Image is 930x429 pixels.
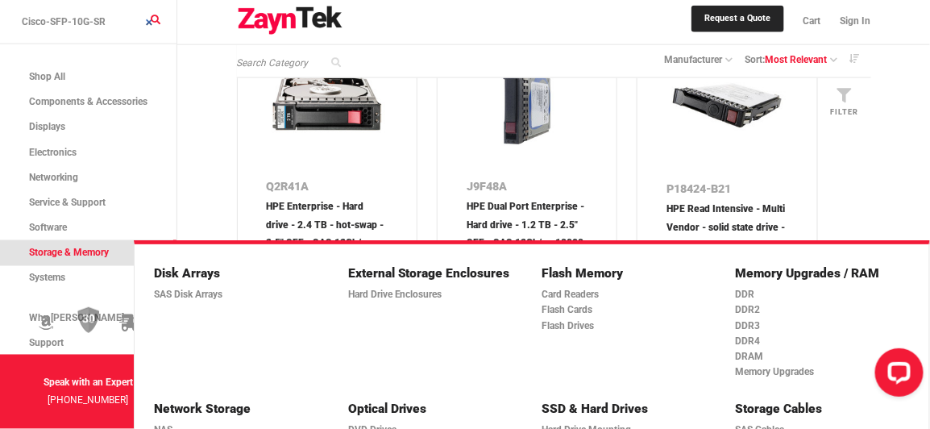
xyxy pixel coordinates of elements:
[736,334,900,349] a: DDR4
[666,48,787,165] img: P18424-B21 -- HPE 960GB 2.5" READ INTENSIVE SATA 6GB/S SSD HPE SMART CARRIER
[29,197,106,208] span: Service & Support
[736,319,900,334] a: DDR3
[666,179,787,269] a: P18424-B21HPE Read Intensive - Multi Vendor - solid state drive - 960 GB - hot-swap - 2.5" SFF - ...
[237,56,347,70] input: Search Category
[542,399,706,419] a: SSD & Hard Drives
[29,71,65,82] span: Shop All
[831,4,871,39] a: Sign In
[29,96,147,107] span: Components & Accessories
[736,302,900,318] a: DDR2
[666,200,787,268] p: HPE Read Intensive - Multi Vendor - solid state drive - 960 GB - hot-swap - 2.5" SFF - SATA 6Gb/s -
[29,121,65,132] span: Displays
[467,198,587,265] p: HPE Dual Port Enterprise - Hard drive - 1.2 TB - 2.5" SFF - SAS 12Gb/s - 10000 rpm - for Modular Sma
[29,247,109,258] span: Storage & Memory
[745,52,838,67] a: Sort:
[666,179,787,201] p: P18424-B21
[467,46,587,162] img: J9F48A -- HPE Dual Port Enterprise - Hard drive - 1.2 TB - 2.5" SFF - SAS 12Gb/s - 10000 rpm - for M
[803,15,821,27] span: Cart
[828,105,861,119] p: Filter
[862,342,930,410] iframe: LiveChat chat widget
[838,48,871,67] a: Descending
[691,6,783,31] a: Request a Quote
[267,198,388,265] p: HPE Enterprise - Hard drive - 2.4 TB - hot-swap - 2.5" SFF - SAS 12Gb/s - 10000 rpm - for Modular Sm
[267,177,388,198] p: Q2R41A
[44,377,133,389] strong: Speak with an Expert
[48,395,129,406] a: [PHONE_NUMBER]
[467,177,587,266] a: J9F48AHPE Dual Port Enterprise - Hard drive - 1.2 TB - 2.5" SFF - SAS 12Gb/s - 10000 rpm - for Mo...
[154,399,318,419] a: Network Storage
[736,364,900,380] a: Memory Upgrades
[29,147,77,158] span: Electronics
[542,287,706,302] a: Card Readers
[29,172,78,183] span: Networking
[154,264,318,284] a: Disk Arrays
[736,287,900,302] a: DDR
[467,177,587,198] p: J9F48A
[154,287,318,302] a: SAS Disk Arrays
[348,264,513,284] a: External Storage Enclosures
[736,399,900,419] a: Storage Cables
[237,6,343,35] img: logo
[29,273,65,284] span: Systems
[267,177,388,266] a: Q2R41AHPE Enterprise - Hard drive - 2.4 TB - hot-swap - 2.5" SFF - SAS 12Gb/s - 10000 rpm - for M...
[542,319,706,334] a: Flash Drives
[348,399,513,419] a: Optical Drives
[542,302,706,318] a: Flash Cards
[348,287,513,302] a: Hard Drive Enclosures
[267,46,388,162] img: Q2R41A -- HPE Enterprise - Hard drive - 2.4 TB - hot-swap - 2.5" SFF - SAS 12Gb/s - 10000 rpm - for
[766,53,828,65] span: Most Relevant
[794,4,831,39] a: Cart
[77,307,100,335] img: 30 Day Return Policy
[542,264,706,284] a: Flash Memory
[29,222,67,233] span: Software
[664,53,733,65] a: manufacturer
[736,264,900,284] a: Memory Upgrades / RAM
[736,349,900,364] a: DRAM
